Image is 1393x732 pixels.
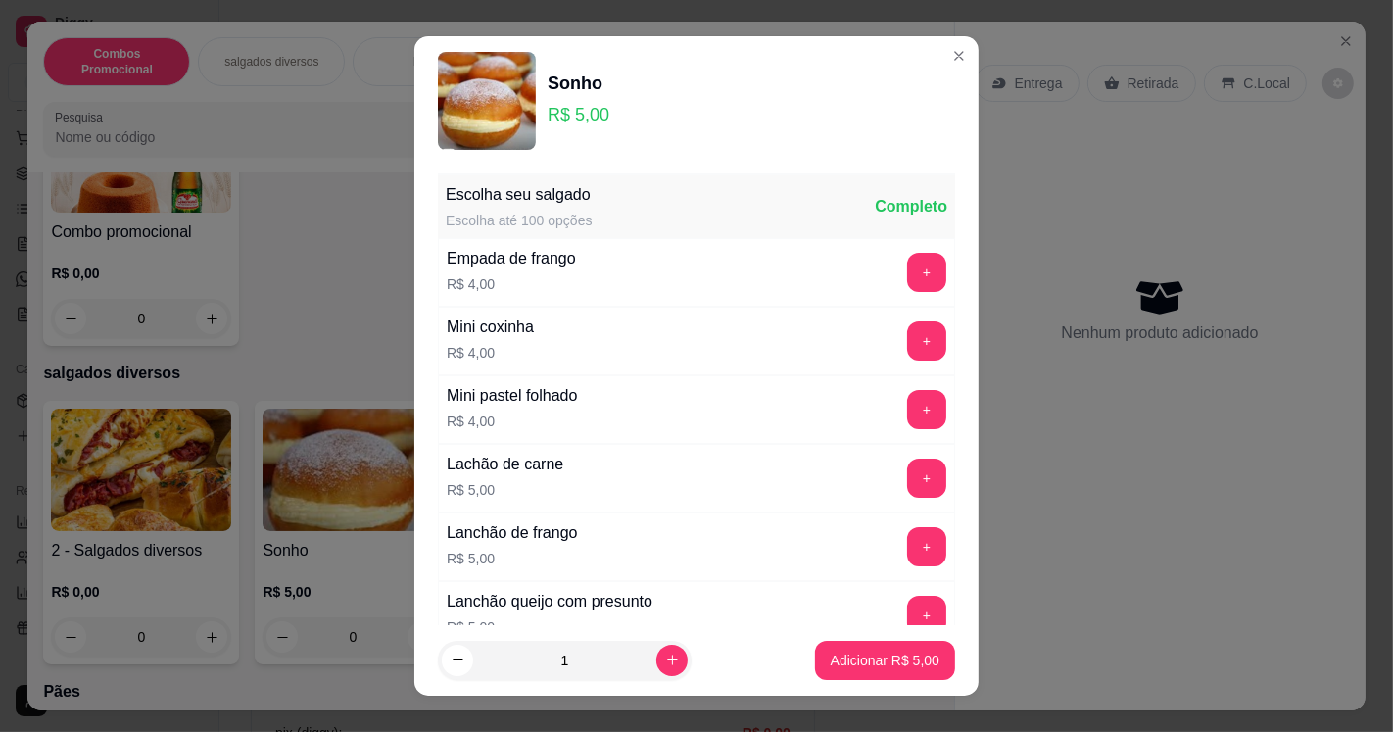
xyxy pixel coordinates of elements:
[815,641,955,680] button: Adicionar R$ 5,00
[438,52,536,150] img: product-image
[907,321,946,361] button: add
[447,343,534,363] p: R$ 4,00
[447,480,563,500] p: R$ 5,00
[447,316,534,339] div: Mini coxinha
[831,651,939,670] p: Adicionar R$ 5,00
[447,521,577,545] div: Lanchão de frango
[447,274,576,294] p: R$ 4,00
[446,211,592,230] div: Escolha até 100 opções
[548,70,609,97] div: Sonho
[447,453,563,476] div: Lachão de carne
[907,253,946,292] button: add
[442,645,473,676] button: decrease-product-quantity
[447,412,577,431] p: R$ 4,00
[907,459,946,498] button: add
[875,195,947,219] div: Completo
[447,549,577,568] p: R$ 5,00
[907,390,946,429] button: add
[446,183,592,207] div: Escolha seu salgado
[943,40,975,72] button: Close
[447,384,577,408] div: Mini pastel folhado
[447,247,576,270] div: Empada de frango
[447,590,652,613] div: Lanchão queijo com presunto
[447,617,652,637] p: R$ 5,00
[656,645,688,676] button: increase-product-quantity
[907,596,946,635] button: add
[548,101,609,128] p: R$ 5,00
[907,527,946,566] button: add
